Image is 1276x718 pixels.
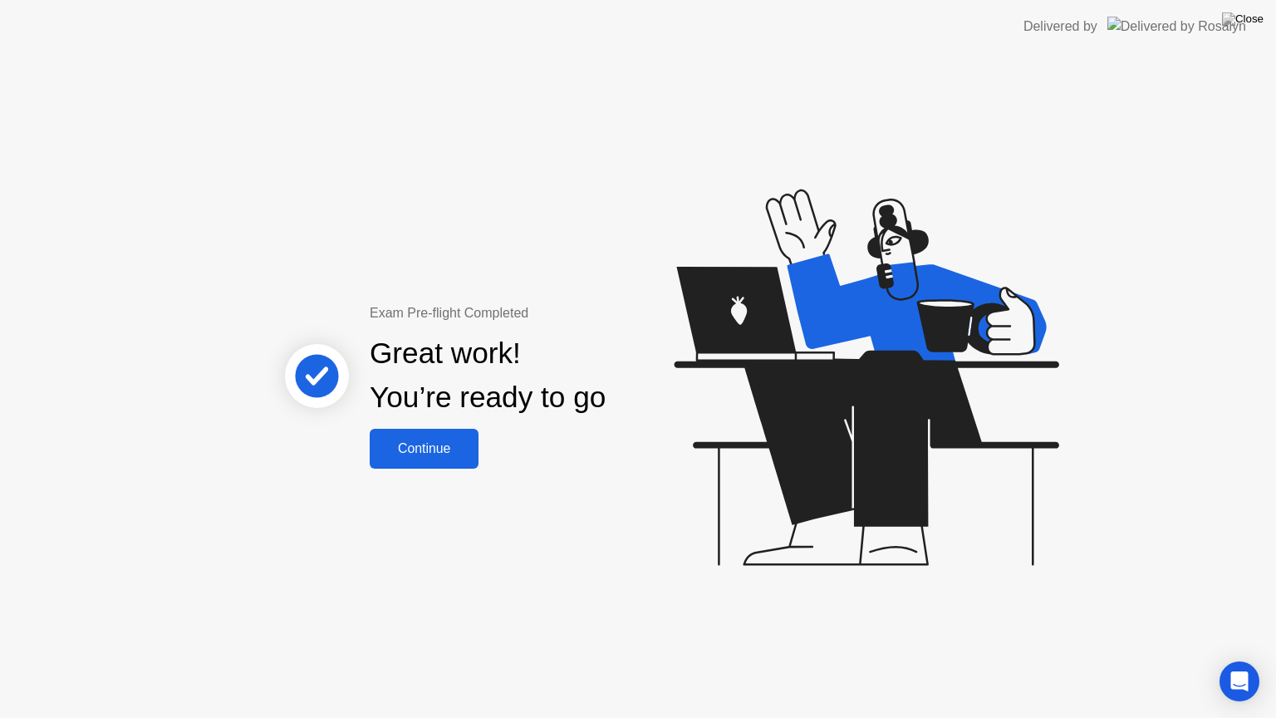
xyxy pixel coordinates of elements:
[370,303,713,323] div: Exam Pre-flight Completed
[375,441,474,456] div: Continue
[1023,17,1097,37] div: Delivered by
[1220,661,1259,701] div: Open Intercom Messenger
[370,332,606,420] div: Great work! You’re ready to go
[1222,12,1264,26] img: Close
[370,429,478,469] button: Continue
[1107,17,1246,36] img: Delivered by Rosalyn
